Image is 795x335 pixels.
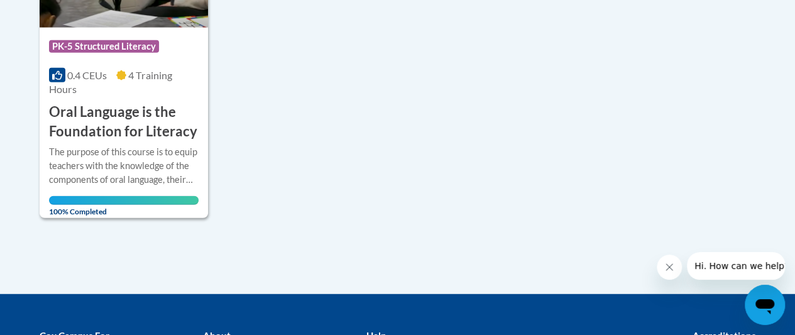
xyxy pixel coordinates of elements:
span: 100% Completed [49,196,199,216]
span: PK-5 Structured Literacy [49,40,159,53]
div: The purpose of this course is to equip teachers with the knowledge of the components of oral lang... [49,145,199,187]
div: Your progress [49,196,199,205]
iframe: Message from company [687,252,785,280]
iframe: Button to launch messaging window [745,285,785,325]
h3: Oral Language is the Foundation for Literacy [49,102,199,141]
iframe: Close message [657,255,682,280]
span: 0.4 CEUs [67,69,107,81]
span: Hi. How can we help? [8,9,102,19]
